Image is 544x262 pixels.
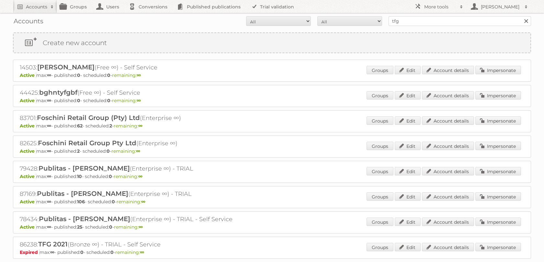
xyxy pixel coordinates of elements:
span: Publitas - [PERSON_NAME] [39,164,130,172]
h2: 87169: (Enterprise ∞) - TRIAL [20,190,246,198]
span: Foschini Retail Group Pty Ltd [38,139,136,147]
span: remaining: [111,148,140,154]
strong: 0 [112,199,115,205]
a: Groups [367,116,393,125]
span: bghntyfgbf [39,89,77,96]
strong: ∞ [47,173,51,179]
a: Account details [422,192,474,201]
h2: 86238: (Bronze ∞) - TRIAL - Self Service [20,240,246,249]
span: Expired [20,249,40,255]
a: Account details [422,167,474,175]
a: Account details [422,218,474,226]
a: Groups [367,91,393,100]
strong: ∞ [47,98,51,103]
h2: 83701: (Enterprise ∞) [20,114,246,122]
p: max: - published: - scheduled: - [20,173,524,179]
p: max: - published: - scheduled: - [20,199,524,205]
span: Foschini Retail Group (Pty) Ltd [37,114,140,122]
span: Publitas - [PERSON_NAME] [37,190,128,197]
strong: 25 [77,224,82,230]
a: Account details [422,66,474,74]
h2: More tools [424,4,457,10]
strong: 62 [77,123,83,129]
a: Edit [395,116,421,125]
strong: ∞ [50,249,54,255]
strong: 0 [77,72,80,78]
strong: 106 [77,199,85,205]
span: remaining: [114,224,143,230]
strong: ∞ [47,123,51,129]
p: max: - published: - scheduled: - [20,249,524,255]
h2: 79428: (Enterprise ∞) - TRIAL [20,164,246,173]
strong: 2 [109,123,112,129]
h2: 78434: (Enterprise ∞) - TRIAL - Self Service [20,215,246,223]
a: Groups [367,66,393,74]
strong: 0 [107,98,110,103]
strong: ∞ [47,148,51,154]
a: Groups [367,192,393,201]
a: Edit [395,192,421,201]
a: Groups [367,167,393,175]
span: Active [20,148,36,154]
span: remaining: [115,249,144,255]
span: remaining: [112,98,141,103]
span: TFG 2021 [38,240,68,248]
h2: 82625: (Enterprise ∞) [20,139,246,148]
span: Active [20,98,36,103]
span: Active [20,224,36,230]
span: remaining: [112,72,141,78]
strong: ∞ [138,123,142,129]
a: Impersonate [475,192,521,201]
strong: 0 [77,98,80,103]
a: Create new account [14,33,530,53]
p: max: - published: - scheduled: - [20,148,524,154]
h2: [PERSON_NAME] [479,4,521,10]
strong: ∞ [140,249,144,255]
a: Edit [395,66,421,74]
strong: 0 [80,249,84,255]
span: remaining: [114,123,142,129]
strong: ∞ [137,98,141,103]
strong: 0 [107,72,110,78]
a: Impersonate [475,243,521,251]
strong: ∞ [139,224,143,230]
strong: 10 [77,173,82,179]
span: remaining: [117,199,145,205]
strong: ∞ [136,148,140,154]
a: Impersonate [475,91,521,100]
strong: 0 [110,249,114,255]
a: Impersonate [475,116,521,125]
strong: ∞ [47,72,51,78]
a: Account details [422,116,474,125]
strong: ∞ [138,173,142,179]
a: Edit [395,243,421,251]
a: Edit [395,218,421,226]
a: Impersonate [475,142,521,150]
strong: ∞ [47,224,51,230]
strong: ∞ [141,199,145,205]
strong: 0 [107,148,110,154]
strong: 0 [109,173,112,179]
a: Account details [422,142,474,150]
a: Account details [422,91,474,100]
strong: ∞ [137,72,141,78]
a: Groups [367,218,393,226]
a: Impersonate [475,167,521,175]
p: max: - published: - scheduled: - [20,123,524,129]
strong: 0 [109,224,112,230]
h2: 14503: (Free ∞) - Self Service [20,63,246,72]
span: remaining: [114,173,142,179]
span: Active [20,123,36,129]
h2: Accounts [26,4,47,10]
span: Publitas - [PERSON_NAME] [39,215,130,223]
a: Impersonate [475,218,521,226]
a: Impersonate [475,66,521,74]
p: max: - published: - scheduled: - [20,224,524,230]
span: Active [20,173,36,179]
strong: 2 [77,148,80,154]
a: Groups [367,142,393,150]
a: Account details [422,243,474,251]
a: Edit [395,167,421,175]
a: Edit [395,91,421,100]
h2: 44425: (Free ∞) - Self Service [20,89,246,97]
